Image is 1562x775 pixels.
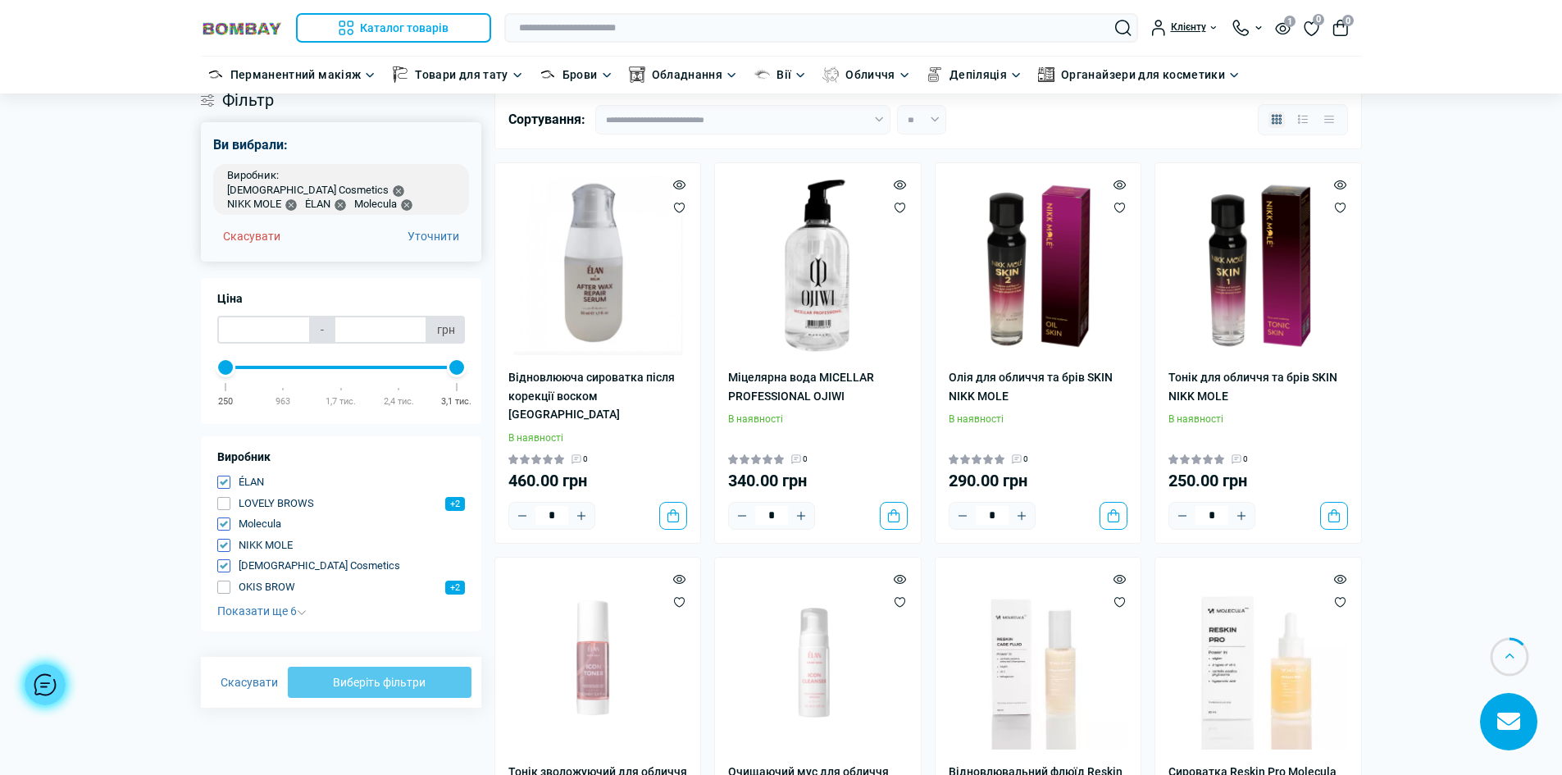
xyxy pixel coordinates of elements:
[217,290,243,308] span: Ціна
[673,201,685,214] button: Wishlist
[213,223,290,249] button: Скасувати
[508,368,688,423] a: Відновлююча сироватка після корекції воском [GEOGRAPHIC_DATA]
[305,198,330,211] span: ÉLAN
[754,66,770,83] img: Вії
[729,503,755,529] button: Minus
[334,316,427,344] input: Ціна
[296,13,491,43] button: Каталог товарів
[227,185,389,197] span: [DEMOGRAPHIC_DATA] Cosmetics
[927,66,943,83] img: Депіляція
[1243,453,1248,466] span: 0
[218,394,233,409] div: 250
[217,603,307,619] button: Показати ще 6
[1113,595,1126,609] button: Wishlist
[201,21,283,36] img: BOMBAY
[217,495,465,512] button: LOVELY BROWS +2
[568,503,594,529] button: Plus
[728,571,908,750] img: Очищаючий мус для обличчя ICON CLEANSER Elan
[239,516,281,532] span: Molecula
[201,90,481,110] div: Фільтр
[441,394,471,409] div: 3,1 тис.
[894,595,906,609] button: Wishlist
[217,316,311,344] input: Ціна
[299,198,348,212] button: ÉLAN
[392,66,408,83] img: Товари для тату
[595,105,890,134] select: Sort select
[728,176,908,356] img: Міцелярна вода MICELLAR PROFESSIONAL OJIWI
[540,66,556,83] img: Брови
[227,167,279,185] span: Виробник:
[803,453,808,466] span: 0
[1113,572,1126,586] button: Quick view
[311,316,334,344] span: -
[949,66,1007,84] a: Депіляція
[448,358,467,377] div: Max
[1321,112,1337,128] button: Price view
[845,66,895,84] a: Обличчя
[230,66,362,84] a: Перманентний макіяж
[1168,571,1348,750] img: Сироватка Reskin Pro Molecula
[728,412,908,427] div: В наявності
[445,497,465,511] span: +2
[211,669,288,695] button: Скасувати
[326,394,356,409] div: 1,7 тис.
[1100,502,1127,530] button: To cart
[207,66,224,83] img: Перманентний макіяж
[562,66,598,84] a: Брови
[217,579,465,595] button: OKIS BROW +2
[976,506,1009,525] input: Quantity
[348,198,415,212] button: Molecula
[728,368,908,405] a: Міцелярна вода MICELLAR PROFESSIONAL OJIWI
[1342,15,1354,26] span: 0
[427,316,465,344] span: грн
[239,495,314,512] span: LOVELY BROWS
[1195,506,1228,525] input: Quantity
[1304,19,1319,37] a: 0
[217,604,307,618] span: Показати ще 6
[1169,503,1195,529] button: Minus
[949,571,1128,750] img: Відновлювальний флюїд Reskin Care Molecula
[728,472,908,489] div: 340.00 грн
[445,581,465,595] span: +2
[508,571,688,750] img: Тонік зволожуючий для обличчя з гіалуроновою кислотою ICON TONER 2.0 Elan
[1009,503,1035,529] button: Plus
[949,176,1128,356] img: Олія для обличчя та брів SKIN NIKK MOLE
[1061,66,1225,84] a: Органайзери для косметики
[1284,16,1296,27] span: 1
[659,502,687,530] button: To cart
[239,579,295,595] span: OKIS BROW
[755,506,788,525] input: Quantity
[1168,176,1348,356] img: Тонік для обличчя та брів SKIN NIKK MOLE
[1334,572,1346,586] button: Quick view
[776,66,791,84] a: Вії
[1275,21,1291,34] button: 1
[213,134,469,156] div: Ви вибрали:
[897,105,946,134] select: Limit select
[1313,14,1324,25] span: 0
[1334,595,1346,609] button: Wishlist
[1168,472,1348,489] div: 250.00 грн
[221,184,407,198] button: [DEMOGRAPHIC_DATA] Cosmetics
[949,412,1128,427] div: В наявності
[384,394,414,409] div: 2,4 тис.
[1334,201,1346,214] button: Wishlist
[508,472,688,489] div: 460.00 грн
[217,537,465,554] button: NIKK MOLE
[894,572,906,586] button: Quick view
[239,537,293,554] span: NIKK MOLE
[1115,20,1132,36] button: Search
[1168,412,1348,427] div: В наявності
[221,198,299,212] button: NIKK MOLE
[217,474,465,490] button: ÉLAN
[217,558,465,574] button: [DEMOGRAPHIC_DATA] Cosmetics
[1038,66,1054,83] img: Органайзери для косметики
[288,667,471,698] button: Виберіть фільтри
[217,449,271,466] span: Виробник
[239,474,264,490] span: ÉLAN
[1113,201,1126,214] button: Wishlist
[894,178,906,191] button: Quick view
[1332,20,1349,36] button: 0
[1295,112,1311,128] button: List view
[216,358,236,377] div: Min
[509,503,535,529] button: Minus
